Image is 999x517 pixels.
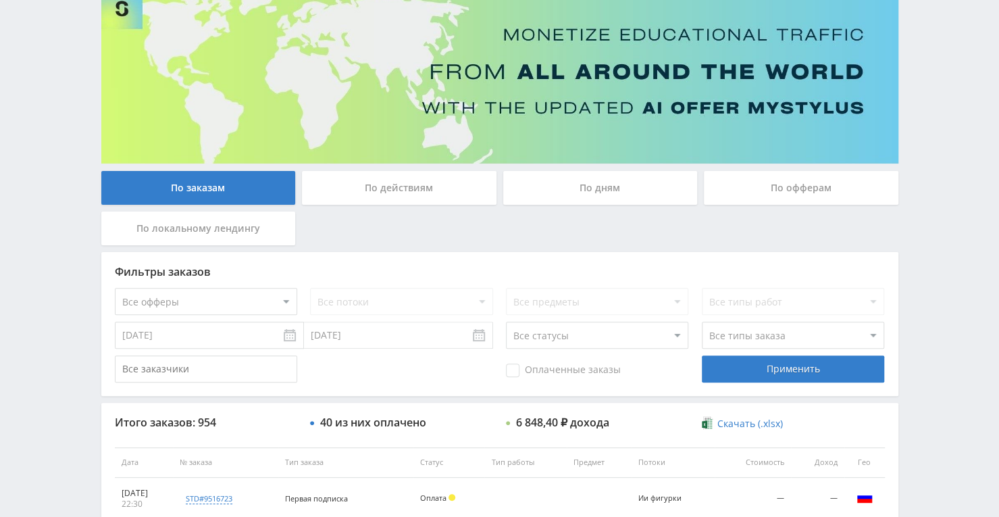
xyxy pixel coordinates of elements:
div: std#9516723 [186,493,232,504]
span: Оплата [420,493,446,503]
div: По действиям [302,171,496,205]
div: Применить [702,355,884,383]
div: Ии фигурки [638,494,699,503]
th: № заказа [173,447,278,478]
div: 6 848,40 ₽ дохода [516,416,609,428]
th: Предмет [567,447,632,478]
div: По заказам [101,171,296,205]
th: Статус [413,447,484,478]
th: Тип заказа [278,447,413,478]
div: По локальному лендингу [101,212,296,245]
th: Потоки [632,447,715,478]
div: По дням [503,171,698,205]
img: xlsx [702,416,713,430]
div: Итого заказов: 954 [115,416,297,428]
th: Гео [844,447,885,478]
a: Скачать (.xlsx) [702,417,783,430]
div: По офферам [704,171,898,205]
span: Холд [449,494,455,501]
th: Дата [115,447,173,478]
div: 40 из них оплачено [320,416,426,428]
img: rus.png [856,489,873,506]
div: [DATE] [122,488,166,499]
th: Доход [791,447,844,478]
input: Все заказчики [115,355,297,383]
th: Тип работы [484,447,566,478]
span: Скачать (.xlsx) [717,418,783,429]
div: 22:30 [122,499,166,510]
th: Стоимость [715,447,791,478]
span: Оплаченные заказы [506,364,621,377]
span: Первая подписка [285,493,348,503]
div: Фильтры заказов [115,266,885,278]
